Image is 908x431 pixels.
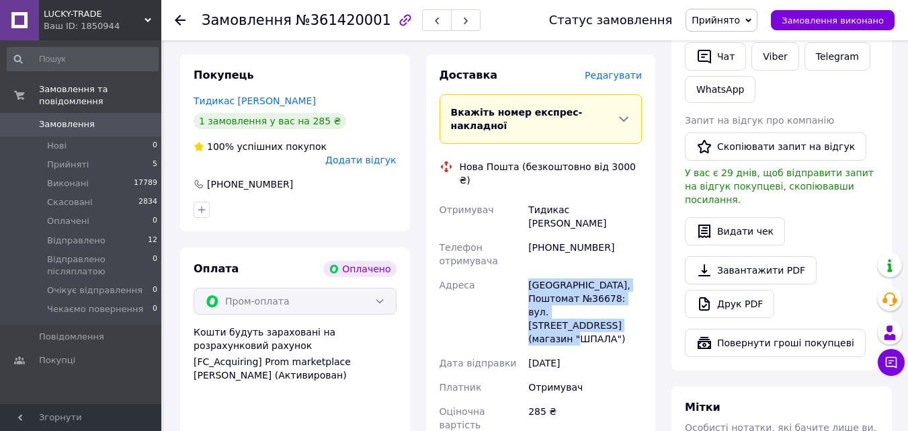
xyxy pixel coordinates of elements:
div: Нова Пошта (безкоштовно від 3000 ₴) [456,160,646,187]
div: Повернутися назад [175,13,185,27]
a: Друк PDF [685,290,774,318]
span: Повідомлення [39,331,104,343]
div: [PHONE_NUMBER] [206,178,294,191]
button: Замовлення виконано [771,10,895,30]
div: [FC_Acquiring] Prom marketplace [PERSON_NAME] (Активирован) [194,355,397,382]
div: [GEOGRAPHIC_DATA], Поштомат №36678: вул. [STREET_ADDRESS] (магазин "ШПАЛА") [526,273,645,351]
span: Нові [47,140,67,152]
div: Оплачено [323,261,396,277]
div: Кошти будуть зараховані на розрахунковий рахунок [194,325,397,382]
span: Покупець [194,69,254,81]
button: Чат з покупцем [878,349,905,376]
span: Платник [440,382,482,393]
span: Телефон отримувача [440,242,498,266]
div: Ваш ID: 1850944 [44,20,161,32]
span: Оціночна вартість [440,406,485,430]
a: Завантажити PDF [685,256,817,284]
div: успішних покупок [194,140,327,153]
span: Доставка [440,69,498,81]
span: Виконані [47,178,89,190]
span: Оплачені [47,215,89,227]
span: Оплата [194,262,239,275]
span: 5 [153,159,157,171]
span: 0 [153,215,157,227]
div: [DATE] [526,351,645,375]
a: WhatsApp [685,76,755,103]
div: [PHONE_NUMBER] [526,235,645,273]
a: Telegram [804,42,870,71]
span: №361420001 [296,12,391,28]
span: 0 [153,253,157,278]
span: Покупці [39,354,75,366]
span: LUCKY-TRADE [44,8,145,20]
span: 0 [153,140,157,152]
span: 0 [153,303,157,315]
button: Скопіювати запит на відгук [685,132,866,161]
span: У вас є 29 днів, щоб відправити запит на відгук покупцеві, скопіювавши посилання. [685,167,874,205]
div: Статус замовлення [549,13,673,27]
button: Видати чек [685,217,785,245]
span: Замовлення та повідомлення [39,83,161,108]
span: Очікує відправлення [47,284,142,297]
div: 1 замовлення у вас на 285 ₴ [194,113,346,129]
span: 2834 [138,196,157,208]
span: 12 [148,235,157,247]
span: Замовлення виконано [782,15,884,26]
button: Чат [685,42,746,71]
span: Додати відгук [325,155,396,165]
span: 0 [153,284,157,297]
span: Відправлено післяплатою [47,253,153,278]
input: Пошук [7,47,159,71]
span: Дата відправки [440,358,517,368]
span: Замовлення [202,12,292,28]
span: Запит на відгук про компанію [685,115,834,126]
span: 100% [207,141,234,152]
span: Редагувати [585,70,642,81]
span: Чекаємо повернення [47,303,143,315]
button: Повернути гроші покупцеві [685,329,866,357]
a: Viber [751,42,798,71]
span: Прийнято [692,15,740,26]
span: Прийняті [47,159,89,171]
span: Мітки [685,401,720,414]
span: Відправлено [47,235,106,247]
a: Тидикас [PERSON_NAME] [194,95,316,106]
div: Тидикас [PERSON_NAME] [526,198,645,235]
span: Адреса [440,280,475,290]
span: Замовлення [39,118,95,130]
span: 17789 [134,178,157,190]
span: Скасовані [47,196,93,208]
span: Вкажіть номер експрес-накладної [451,107,583,131]
span: Отримувач [440,204,494,215]
div: Отримувач [526,375,645,399]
